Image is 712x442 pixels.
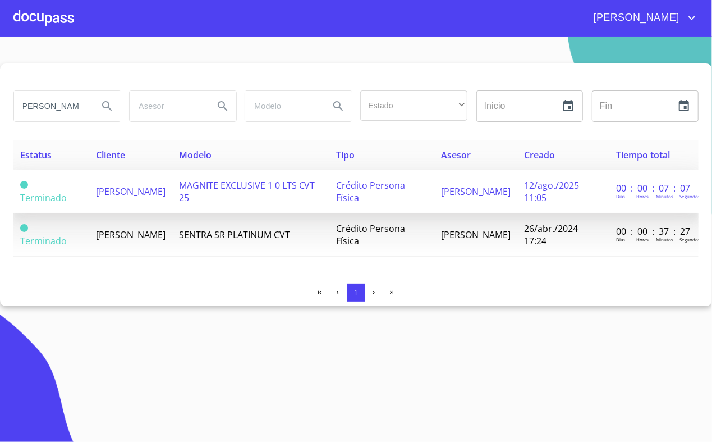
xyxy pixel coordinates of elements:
[96,185,166,198] span: [PERSON_NAME]
[336,179,405,204] span: Crédito Persona Física
[360,90,467,121] div: ​
[96,149,125,161] span: Cliente
[20,181,28,189] span: Terminado
[636,236,649,243] p: Horas
[20,149,52,161] span: Estatus
[179,179,315,204] span: MAGNITE EXCLUSIVE 1 0 LTS CVT 25
[94,93,121,120] button: Search
[209,93,236,120] button: Search
[656,236,673,243] p: Minutos
[179,149,212,161] span: Modelo
[354,289,358,297] span: 1
[616,182,692,194] p: 00 : 00 : 07 : 07
[20,224,28,232] span: Terminado
[524,179,579,204] span: 12/ago./2025 11:05
[336,222,405,247] span: Crédito Persona Física
[336,149,355,161] span: Tipo
[14,91,89,121] input: search
[524,149,555,161] span: Creado
[679,193,700,199] p: Segundos
[441,149,471,161] span: Asesor
[679,236,700,243] p: Segundos
[96,229,166,241] span: [PERSON_NAME]
[585,9,685,27] span: [PERSON_NAME]
[616,225,692,238] p: 00 : 00 : 37 : 27
[245,91,320,121] input: search
[585,9,699,27] button: account of current user
[636,193,649,199] p: Horas
[616,193,625,199] p: Dias
[347,284,365,302] button: 1
[20,192,67,204] span: Terminado
[616,236,625,243] p: Dias
[179,229,290,241] span: SENTRA SR PLATINUM CVT
[441,229,511,241] span: [PERSON_NAME]
[325,93,352,120] button: Search
[616,149,670,161] span: Tiempo total
[524,222,578,247] span: 26/abr./2024 17:24
[130,91,205,121] input: search
[441,185,511,198] span: [PERSON_NAME]
[656,193,673,199] p: Minutos
[20,235,67,247] span: Terminado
